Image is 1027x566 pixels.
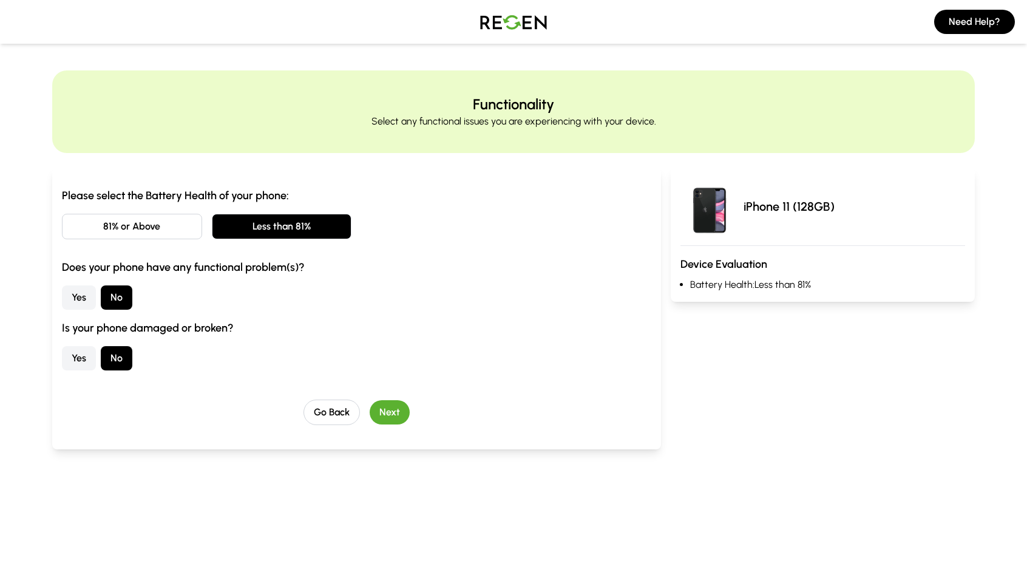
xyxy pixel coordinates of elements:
img: Logo [471,5,556,39]
h2: Functionality [473,95,554,114]
h3: Does your phone have any functional problem(s)? [62,259,651,276]
button: Next [370,400,410,424]
p: Select any functional issues you are experiencing with your device. [371,114,656,129]
button: No [101,285,132,310]
h3: Please select the Battery Health of your phone: [62,187,651,204]
li: Battery Health: Less than 81% [690,278,965,292]
h3: Is your phone damaged or broken? [62,319,651,336]
h3: Device Evaluation [680,256,965,273]
button: No [101,346,132,370]
img: iPhone 11 [680,177,739,236]
button: 81% or Above [62,214,202,239]
p: iPhone 11 (128GB) [744,198,835,215]
button: Yes [62,346,96,370]
button: Go Back [303,400,360,425]
button: Less than 81% [212,214,352,239]
button: Yes [62,285,96,310]
button: Need Help? [934,10,1015,34]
